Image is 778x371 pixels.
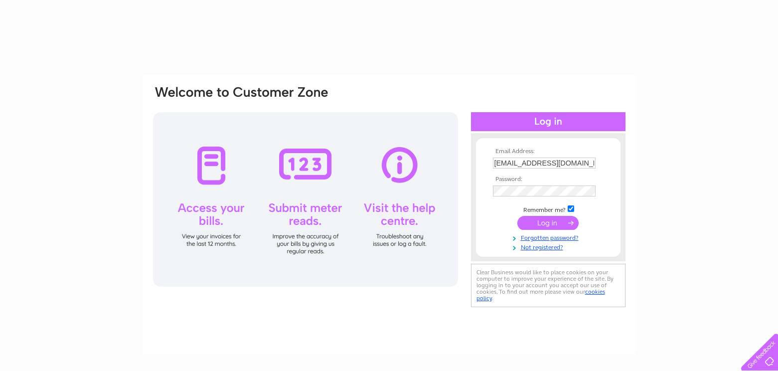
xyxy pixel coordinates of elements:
th: Password: [490,176,606,183]
td: Remember me? [490,204,606,214]
th: Email Address: [490,148,606,155]
input: Submit [517,216,579,230]
a: cookies policy [476,288,605,302]
a: Not registered? [493,242,606,251]
a: Forgotten password? [493,232,606,242]
div: Clear Business would like to place cookies on your computer to improve your experience of the sit... [471,264,625,307]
